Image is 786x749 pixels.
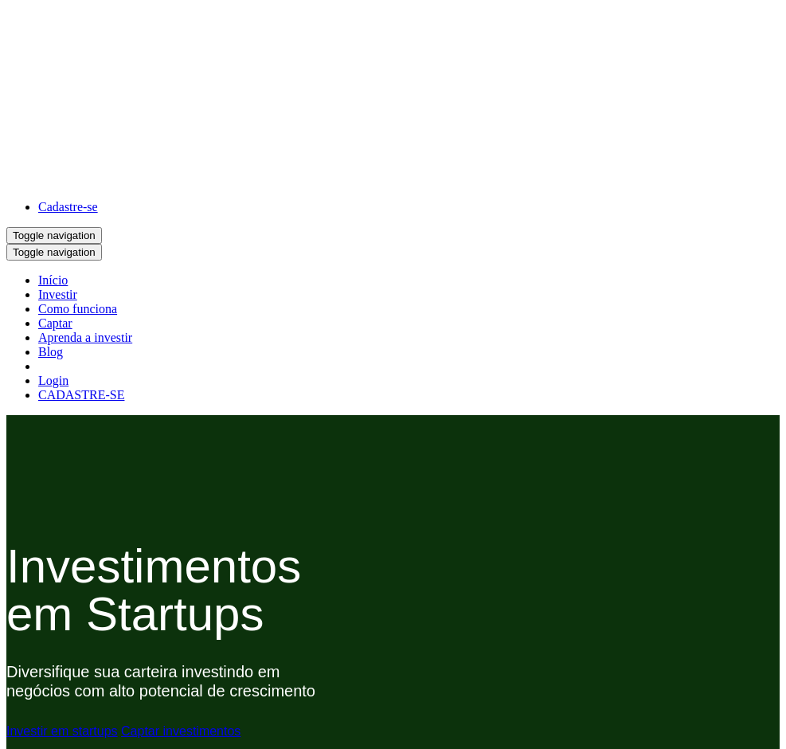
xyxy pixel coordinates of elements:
[6,724,118,738] a: Investir em startups
[6,17,484,176] img: EqSeed
[38,316,72,330] a: Captar
[13,246,96,258] span: Toggle navigation
[6,227,102,244] button: Toggle navigation
[38,345,63,359] a: Blog
[6,662,780,700] div: Diversifique sua carteira investindo em negócios com alto potencial de crescimento
[38,331,132,344] a: Aprenda a investir
[38,200,98,214] a: Cadastre-se
[38,374,68,387] a: Login
[6,244,102,261] button: Toggle navigation
[121,724,240,738] a: Captar investimentos
[38,288,77,301] a: Investir
[38,273,68,287] a: Início
[38,302,117,316] a: Como funciona
[38,388,124,402] a: Cadastre-se
[6,543,780,638] h1: Investimentos em Startups
[13,229,96,241] span: Toggle navigation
